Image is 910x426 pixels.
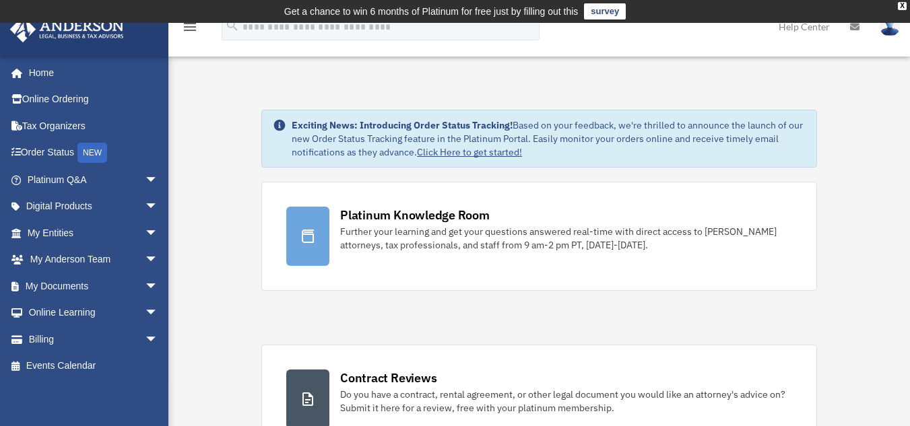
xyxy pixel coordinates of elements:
[880,17,900,36] img: User Pic
[145,326,172,353] span: arrow_drop_down
[340,207,490,223] div: Platinum Knowledge Room
[9,219,178,246] a: My Entitiesarrow_drop_down
[9,166,178,193] a: Platinum Q&Aarrow_drop_down
[9,59,172,86] a: Home
[9,139,178,167] a: Order StatusNEW
[145,193,172,221] span: arrow_drop_down
[9,246,178,273] a: My Anderson Teamarrow_drop_down
[145,246,172,274] span: arrow_drop_down
[340,225,792,252] div: Further your learning and get your questions answered real-time with direct access to [PERSON_NAM...
[9,326,178,353] a: Billingarrow_drop_down
[145,299,172,327] span: arrow_drop_down
[225,18,240,33] i: search
[898,2,907,10] div: close
[584,3,626,20] a: survey
[77,143,107,163] div: NEW
[6,16,128,42] img: Anderson Advisors Platinum Portal
[292,119,513,131] strong: Exciting News: Introducing Order Status Tracking!
[9,299,178,326] a: Online Learningarrow_drop_down
[261,182,817,291] a: Platinum Knowledge Room Further your learning and get your questions answered real-time with dire...
[340,369,436,386] div: Contract Reviews
[9,193,178,220] a: Digital Productsarrow_drop_down
[417,146,522,158] a: Click Here to get started!
[182,19,198,35] i: menu
[9,353,178,380] a: Events Calendar
[145,219,172,247] span: arrow_drop_down
[292,118,806,159] div: Based on your feedback, we're thrilled to announce the launch of our new Order Status Tracking fe...
[340,388,792,415] div: Do you have a contract, rental agreement, or other legal document you would like an attorney's ad...
[9,86,178,113] a: Online Ordering
[284,3,579,20] div: Get a chance to win 6 months of Platinum for free just by filling out this
[9,273,178,299] a: My Documentsarrow_drop_down
[145,273,172,300] span: arrow_drop_down
[145,166,172,194] span: arrow_drop_down
[182,24,198,35] a: menu
[9,112,178,139] a: Tax Organizers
